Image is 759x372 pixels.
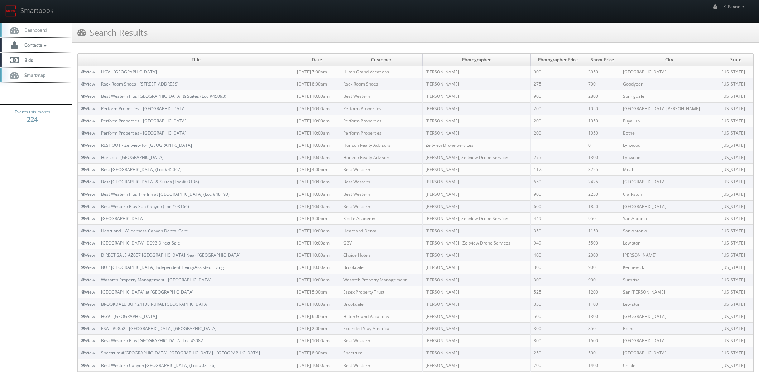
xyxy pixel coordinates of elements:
[340,115,422,127] td: Perform Properties
[294,115,340,127] td: [DATE] 10:00am
[719,66,753,78] td: [US_STATE]
[294,310,340,322] td: [DATE] 6:00am
[530,212,585,224] td: 449
[585,102,620,115] td: 1050
[81,142,95,148] a: View
[719,347,753,359] td: [US_STATE]
[101,301,208,307] a: BROOKDALE BU #24108 RURAL [GEOGRAPHIC_DATA]
[294,335,340,347] td: [DATE] 10:00am
[620,188,719,200] td: Clarkston
[719,286,753,298] td: [US_STATE]
[294,249,340,261] td: [DATE] 10:00am
[81,240,95,246] a: View
[423,78,531,90] td: [PERSON_NAME]
[294,323,340,335] td: [DATE] 2:00pm
[530,286,585,298] td: 525
[423,237,531,249] td: [PERSON_NAME] , Zeitview Drone Services
[585,54,620,66] td: Shoot Price
[340,90,422,102] td: Best Western
[101,228,188,234] a: Heartland - Wilderness Canyon Dental Care
[98,54,294,66] td: Title
[101,240,180,246] a: [GEOGRAPHIC_DATA] ID093 Direct Sale
[81,93,95,99] a: View
[294,176,340,188] td: [DATE] 10:00am
[585,274,620,286] td: 900
[81,130,95,136] a: View
[81,179,95,185] a: View
[585,66,620,78] td: 3950
[340,274,422,286] td: Wasatch Property Management
[81,69,95,75] a: View
[530,298,585,310] td: 350
[530,66,585,78] td: 900
[423,151,531,164] td: [PERSON_NAME], Zeitview Drone Services
[620,347,719,359] td: [GEOGRAPHIC_DATA]
[530,274,585,286] td: 300
[340,151,422,164] td: Horizon Realty Advisors
[620,323,719,335] td: Bothell
[530,115,585,127] td: 200
[620,127,719,139] td: Bothell
[719,237,753,249] td: [US_STATE]
[620,237,719,249] td: Lewiston
[423,274,531,286] td: [PERSON_NAME]
[101,166,182,173] a: Best [GEOGRAPHIC_DATA] (Loc #45067)
[101,93,226,99] a: Best Western Plus [GEOGRAPHIC_DATA] & Suites (Loc #45093)
[719,54,753,66] td: State
[719,90,753,102] td: [US_STATE]
[423,54,531,66] td: Photographer
[101,142,192,148] a: RESHOOT - Zeitview for [GEOGRAPHIC_DATA]
[585,78,620,90] td: 700
[294,359,340,371] td: [DATE] 10:00am
[101,338,203,344] a: Best Western Plus [GEOGRAPHIC_DATA] Loc 45082
[585,164,620,176] td: 3225
[81,191,95,197] a: View
[585,261,620,274] td: 900
[620,286,719,298] td: San [PERSON_NAME]
[620,310,719,322] td: [GEOGRAPHIC_DATA]
[620,151,719,164] td: Lynwood
[294,261,340,274] td: [DATE] 10:00am
[585,249,620,261] td: 2300
[340,102,422,115] td: Perform Properties
[101,325,217,332] a: ESA - #9852 - [GEOGRAPHIC_DATA] [GEOGRAPHIC_DATA]
[294,164,340,176] td: [DATE] 4:00pm
[81,228,95,234] a: View
[340,347,422,359] td: Spectrum
[585,139,620,151] td: 0
[620,298,719,310] td: Lewiston
[81,301,95,307] a: View
[423,200,531,212] td: [PERSON_NAME]
[620,164,719,176] td: Moab
[81,325,95,332] a: View
[423,212,531,224] td: [PERSON_NAME], Zeitview Drone Services
[530,176,585,188] td: 650
[81,277,95,283] a: View
[723,4,747,10] span: K_Payne
[101,277,211,283] a: Wasatch Property Management - [GEOGRAPHIC_DATA]
[340,261,422,274] td: Brookdale
[81,154,95,160] a: View
[620,359,719,371] td: Chinle
[719,102,753,115] td: [US_STATE]
[620,102,719,115] td: [GEOGRAPHIC_DATA][PERSON_NAME]
[340,78,422,90] td: Rack Room Shoes
[585,224,620,237] td: 1150
[340,66,422,78] td: Hilton Grand Vacations
[294,286,340,298] td: [DATE] 5:00pm
[21,42,48,48] span: Contacts
[423,176,531,188] td: [PERSON_NAME]
[585,115,620,127] td: 1050
[585,310,620,322] td: 1300
[585,188,620,200] td: 2250
[340,139,422,151] td: Horizon Realty Advisors
[27,115,38,124] strong: 224
[340,286,422,298] td: Essex Property Trust
[620,54,719,66] td: City
[294,127,340,139] td: [DATE] 10:00am
[294,347,340,359] td: [DATE] 8:30am
[530,54,585,66] td: Photographer Price
[719,359,753,371] td: [US_STATE]
[620,224,719,237] td: San Antonio
[530,359,585,371] td: 700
